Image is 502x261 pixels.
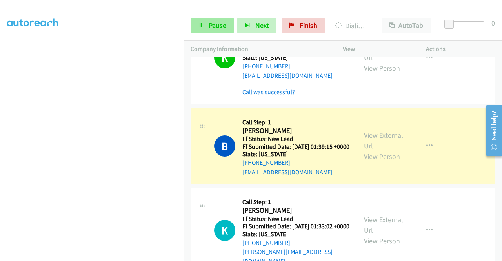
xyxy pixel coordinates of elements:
[209,21,226,30] span: Pause
[191,44,329,54] p: Company Information
[364,64,400,73] a: View Person
[364,236,400,245] a: View Person
[242,215,350,223] h5: Ff Status: New Lead
[480,99,502,162] iframe: Resource Center
[364,152,400,161] a: View Person
[242,119,349,126] h5: Call Step: 1
[242,54,349,62] h5: State: [US_STATE]
[242,198,350,206] h5: Call Step: 1
[242,62,290,70] a: [PHONE_NUMBER]
[214,220,235,241] h1: K
[335,20,368,31] p: Dialing [PERSON_NAME]
[300,21,317,30] span: Finish
[343,44,412,54] p: View
[282,18,325,33] a: Finish
[242,72,333,79] a: [EMAIL_ADDRESS][DOMAIN_NAME]
[364,131,403,150] a: View External Url
[214,47,235,68] h1: K
[242,159,290,166] a: [PHONE_NUMBER]
[242,88,295,96] a: Call was successful?
[237,18,276,33] button: Next
[382,18,431,33] button: AutoTab
[242,143,349,151] h5: Ff Submitted Date: [DATE] 01:39:15 +0000
[242,223,350,230] h5: Ff Submitted Date: [DATE] 01:33:02 +0000
[491,18,495,28] div: 0
[242,206,347,215] h2: [PERSON_NAME]
[448,21,484,27] div: Delay between calls (in seconds)
[214,135,235,157] h1: B
[242,168,333,176] a: [EMAIL_ADDRESS][DOMAIN_NAME]
[242,150,349,158] h5: State: [US_STATE]
[242,126,347,135] h2: [PERSON_NAME]
[242,230,350,238] h5: State: [US_STATE]
[191,18,234,33] a: Pause
[242,135,349,143] h5: Ff Status: New Lead
[242,239,290,246] a: [PHONE_NUMBER]
[364,215,403,235] a: View External Url
[255,21,269,30] span: Next
[426,44,495,54] p: Actions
